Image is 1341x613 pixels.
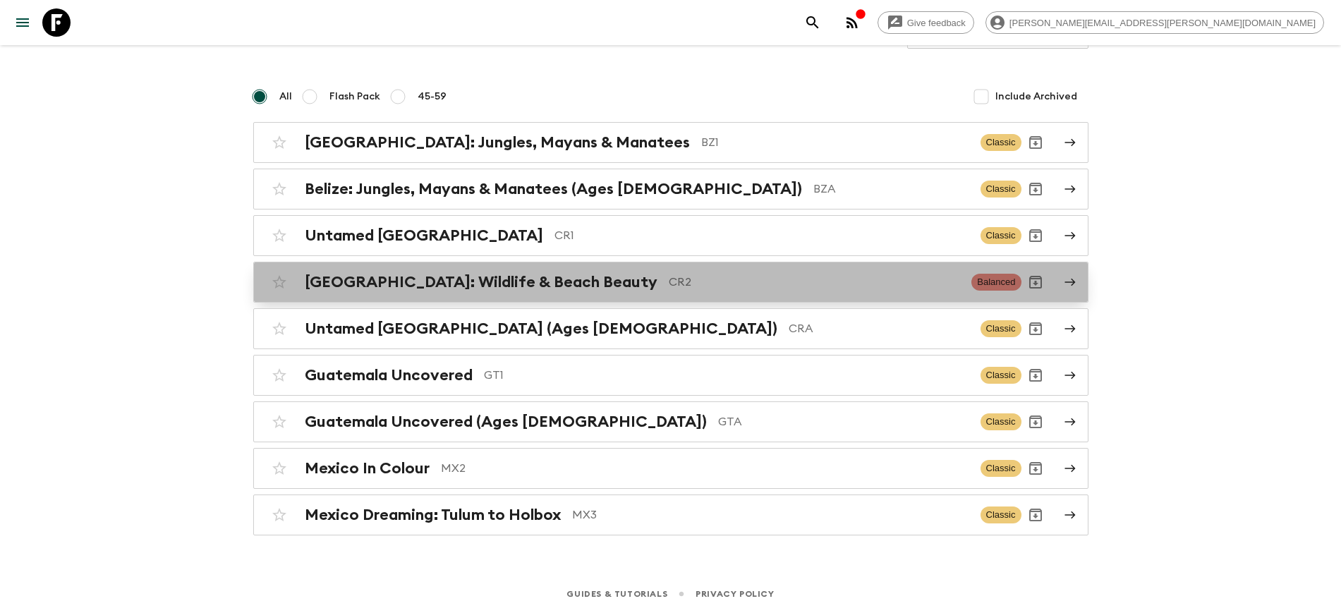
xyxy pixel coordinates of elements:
a: Untamed [GEOGRAPHIC_DATA]CR1ClassicArchive [253,215,1088,256]
a: [GEOGRAPHIC_DATA]: Jungles, Mayans & ManateesBZ1ClassicArchive [253,122,1088,163]
p: CR1 [554,227,969,244]
h2: Untamed [GEOGRAPHIC_DATA] (Ages [DEMOGRAPHIC_DATA]) [305,320,777,338]
a: Mexico In ColourMX2ClassicArchive [253,448,1088,489]
p: CR2 [669,274,961,291]
p: BZ1 [701,134,969,151]
div: [PERSON_NAME][EMAIL_ADDRESS][PERSON_NAME][DOMAIN_NAME] [985,11,1324,34]
button: Archive [1021,361,1050,389]
h2: Mexico In Colour [305,459,430,478]
p: CRA [789,320,969,337]
span: Balanced [971,274,1021,291]
span: Classic [981,460,1021,477]
p: BZA [813,181,969,198]
h2: Guatemala Uncovered (Ages [DEMOGRAPHIC_DATA]) [305,413,707,431]
span: Classic [981,320,1021,337]
button: Archive [1021,128,1050,157]
button: Archive [1021,268,1050,296]
span: Classic [981,413,1021,430]
span: Classic [981,367,1021,384]
h2: Mexico Dreaming: Tulum to Holbox [305,506,561,524]
h2: [GEOGRAPHIC_DATA]: Jungles, Mayans & Manatees [305,133,690,152]
a: Guides & Tutorials [566,586,667,602]
button: Archive [1021,501,1050,529]
span: Classic [981,181,1021,198]
button: Archive [1021,408,1050,436]
p: MX3 [572,506,969,523]
span: Classic [981,227,1021,244]
button: Archive [1021,175,1050,203]
a: [GEOGRAPHIC_DATA]: Wildlife & Beach BeautyCR2BalancedArchive [253,262,1088,303]
span: Give feedback [899,18,973,28]
h2: Belize: Jungles, Mayans & Manatees (Ages [DEMOGRAPHIC_DATA]) [305,180,802,198]
p: GT1 [484,367,969,384]
span: [PERSON_NAME][EMAIL_ADDRESS][PERSON_NAME][DOMAIN_NAME] [1002,18,1323,28]
h2: Guatemala Uncovered [305,366,473,384]
span: 45-59 [418,90,447,104]
p: MX2 [441,460,969,477]
button: Archive [1021,315,1050,343]
a: Privacy Policy [696,586,774,602]
a: Belize: Jungles, Mayans & Manatees (Ages [DEMOGRAPHIC_DATA])BZAClassicArchive [253,169,1088,210]
span: Classic [981,506,1021,523]
p: GTA [718,413,969,430]
span: Flash Pack [329,90,380,104]
h2: Untamed [GEOGRAPHIC_DATA] [305,226,543,245]
a: Give feedback [878,11,974,34]
span: Classic [981,134,1021,151]
a: Mexico Dreaming: Tulum to HolboxMX3ClassicArchive [253,494,1088,535]
span: All [279,90,292,104]
button: Archive [1021,221,1050,250]
a: Guatemala UncoveredGT1ClassicArchive [253,355,1088,396]
a: Guatemala Uncovered (Ages [DEMOGRAPHIC_DATA])GTAClassicArchive [253,401,1088,442]
button: menu [8,8,37,37]
h2: [GEOGRAPHIC_DATA]: Wildlife & Beach Beauty [305,273,657,291]
button: search adventures [799,8,827,37]
a: Untamed [GEOGRAPHIC_DATA] (Ages [DEMOGRAPHIC_DATA])CRAClassicArchive [253,308,1088,349]
span: Include Archived [995,90,1077,104]
button: Archive [1021,454,1050,482]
